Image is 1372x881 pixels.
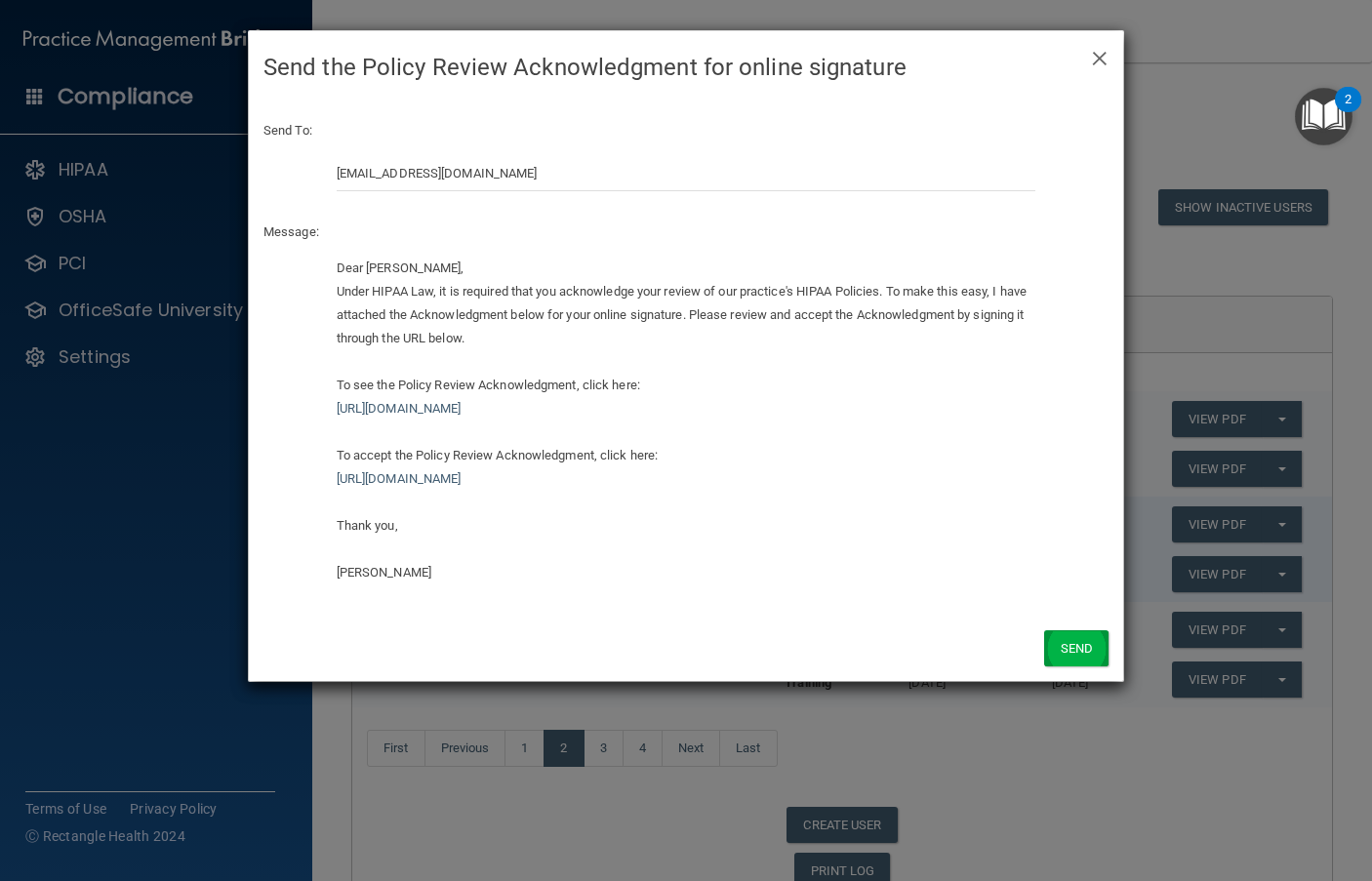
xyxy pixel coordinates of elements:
iframe: Drift Widget Chat Controller [1034,742,1349,821]
a: [URL][DOMAIN_NAME] [337,471,462,486]
span: × [1091,36,1109,75]
div: 2 [1345,100,1352,125]
p: Send To: [263,119,1109,142]
button: Send [1044,630,1109,666]
p: Message: [263,220,1109,244]
button: Open Resource Center, 2 new notifications [1295,88,1352,145]
input: Email Address [337,155,1036,191]
a: [URL][DOMAIN_NAME] [337,401,462,416]
div: Dear [PERSON_NAME], Under HIPAA Law, it is required that you acknowledge your review of our pract... [337,257,1036,584]
h4: Send the Policy Review Acknowledgment for online signature [263,46,1109,89]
